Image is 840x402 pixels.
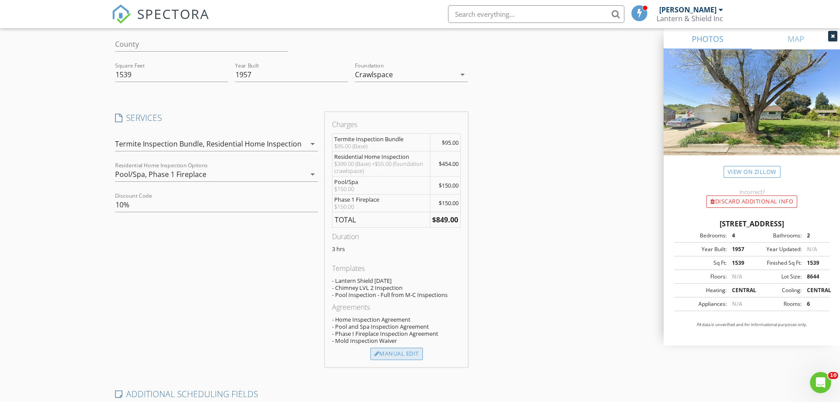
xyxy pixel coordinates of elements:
[664,188,840,195] div: Incorrect?
[448,5,624,23] input: Search everything...
[674,218,829,229] div: [STREET_ADDRESS]
[752,286,802,294] div: Cooling:
[334,143,428,150] div: $95.00 (Base)
[810,372,831,393] iframe: Intercom live chat
[307,139,318,149] i: arrow_drop_down
[332,212,430,228] td: TOTAL
[332,245,461,252] p: 3 hrs
[115,388,468,400] h4: ADDITIONAL SCHEDULING FIELDS
[752,28,840,49] a: MAP
[828,372,838,379] span: 10
[677,245,727,253] div: Year Built:
[332,323,461,330] div: - Pool and Spa Inspection Agreement
[332,231,461,242] div: Duration
[439,181,459,189] span: $150.00
[115,112,318,124] h4: SERVICES
[664,28,752,49] a: PHOTOS
[332,302,461,312] div: Agreements
[112,12,209,30] a: SPECTORA
[677,273,727,281] div: Floors:
[732,273,742,280] span: N/A
[370,348,423,360] div: Manual Edit
[115,198,318,212] input: Discount Code
[677,286,727,294] div: Heating:
[706,195,797,208] div: Discard Additional info
[802,286,827,294] div: CENTRAL
[677,259,727,267] div: Sq Ft:
[137,4,209,23] span: SPECTORA
[334,135,428,143] div: Termite Inspection Bundle
[334,203,428,210] div: $150.00
[149,170,206,178] div: Phase 1 Fireplace
[439,199,459,207] span: $150.00
[752,245,802,253] div: Year Updated:
[732,300,742,308] span: N/A
[439,160,459,168] span: $454.00
[332,277,461,284] div: - Lantern Shield [DATE]
[752,273,802,281] div: Lot Size:
[752,259,802,267] div: Finished Sq Ft:
[334,178,428,185] div: Pool/Spa
[332,337,461,344] div: - Mold Inspection Waiver
[802,232,827,240] div: 2
[442,139,459,147] span: $95.00
[332,284,461,291] div: - Chimney LVL 2 Inspection
[674,322,829,328] p: All data is unverified and for informational purposes only.
[332,119,461,130] div: Charges
[752,300,802,308] div: Rooms:
[334,196,428,203] div: Phase 1 Fireplace
[334,153,428,160] div: Residential Home Inspection
[657,14,723,23] div: Lantern & Shield Inc
[727,232,752,240] div: 4
[727,286,752,294] div: CENTRAL
[355,71,393,79] div: Crawlspace
[677,300,727,308] div: Appliances:
[802,300,827,308] div: 6
[432,215,458,225] strong: $849.00
[334,160,428,174] div: $399.00 (Base) +$55.00 (foundation crawlspace)
[727,259,752,267] div: 1539
[115,140,205,148] div: Termite Inspection Bundle,
[332,263,461,274] div: Templates
[727,245,752,253] div: 1957
[664,49,840,177] img: streetview
[802,259,827,267] div: 1539
[332,316,461,323] div: - Home Inspection Agreement
[677,232,727,240] div: Bedrooms:
[112,4,131,24] img: The Best Home Inspection Software - Spectora
[307,169,318,180] i: arrow_drop_down
[334,185,428,192] div: $150.00
[659,5,717,14] div: [PERSON_NAME]
[115,170,147,178] div: Pool/Spa,
[206,140,302,148] div: Residential Home Inspection
[752,232,802,240] div: Bathrooms:
[724,166,780,178] a: View on Zillow
[457,69,468,80] i: arrow_drop_down
[332,330,461,337] div: - Phase I Fireplace Inspection Agreement
[802,273,827,281] div: 8644
[332,291,461,298] div: - Pool Inspection - Full from M-C Inspections
[807,245,817,253] span: N/A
